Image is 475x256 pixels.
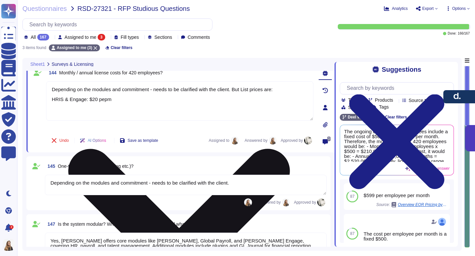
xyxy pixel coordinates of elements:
[458,32,470,35] span: 166 / 167
[46,70,56,75] span: 144
[384,6,408,11] button: Analytics
[350,232,355,236] span: 87
[452,7,466,11] span: Options
[188,35,210,39] span: Comments
[343,83,454,94] input: Search by keywords
[438,218,446,226] img: user
[327,137,331,141] span: 0
[45,222,55,226] span: 147
[422,7,434,11] span: Export
[392,7,408,11] span: Analytics
[244,198,252,206] img: user
[45,175,327,195] textarea: Depending on the modules and commitment - needs to be clarified with the client.
[59,70,163,75] span: Monthly / annual license costs for 420 employees?
[121,35,139,39] span: Fill types
[31,35,36,39] span: All
[22,5,67,12] span: Questionnaires
[231,137,239,144] img: user
[350,194,355,198] span: 87
[78,5,190,12] span: RSD-27321 - RFP Studious Questions
[364,231,447,241] div: The cost per employee per month is a fixed $500.
[10,225,14,229] div: 2
[65,35,97,39] span: Assigned to me
[282,198,290,206] img: user
[304,137,312,144] img: user
[30,62,45,66] span: Sheet1
[26,19,212,30] input: Search by keywords
[45,164,55,168] span: 145
[51,62,93,66] span: Surveys & Licensing
[98,34,105,40] div: 3
[111,46,132,50] span: Clear filters
[22,46,46,50] div: 3 items found
[1,238,19,252] button: user
[154,35,172,39] span: Sections
[317,198,325,206] img: user
[57,46,92,50] span: Assigned to me (3)
[3,239,15,251] img: user
[269,137,277,144] img: user
[448,32,457,35] span: Done:
[37,34,49,40] div: 167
